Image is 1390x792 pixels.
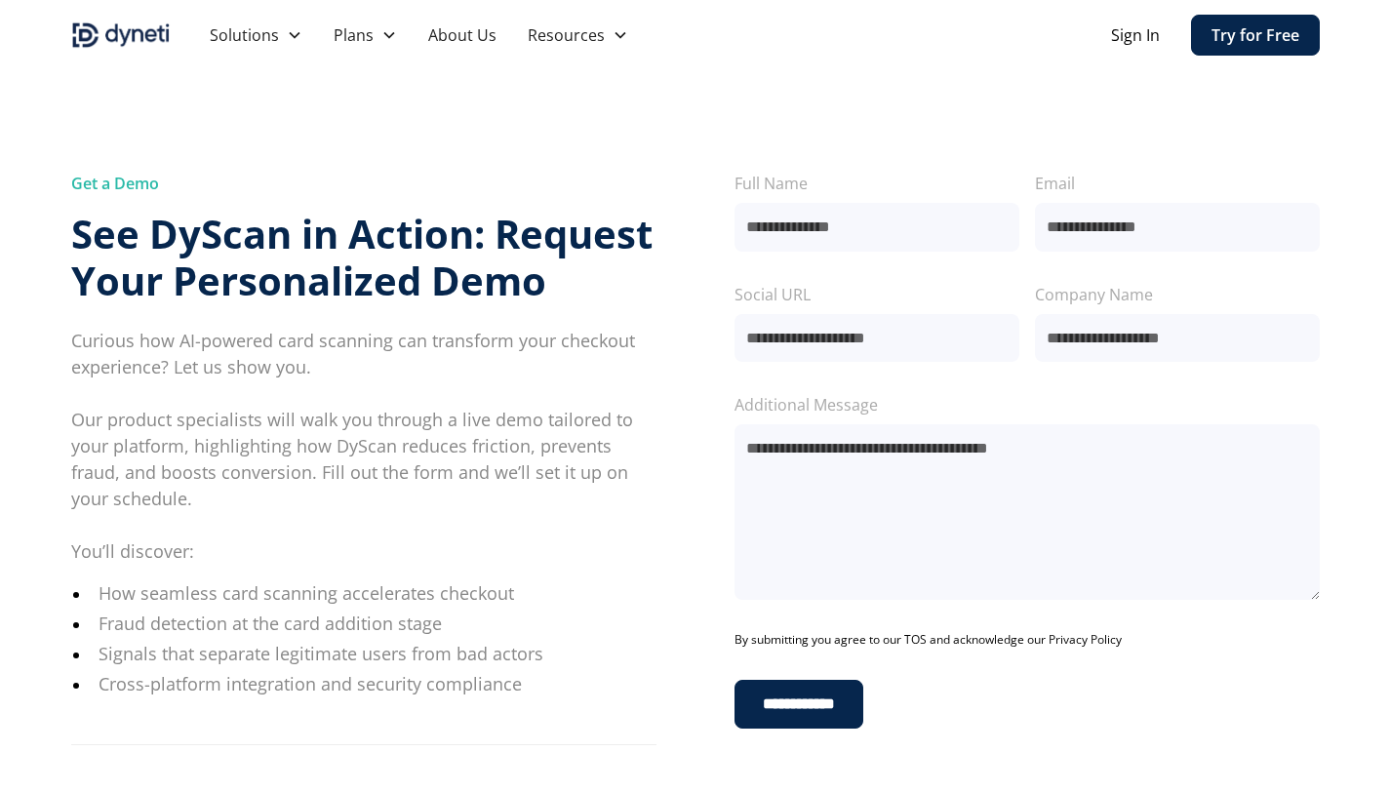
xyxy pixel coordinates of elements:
label: Social URL [735,283,1019,306]
a: Try for Free [1191,15,1320,56]
div: Solutions [194,16,318,55]
div: Plans [318,16,413,55]
div: Solutions [210,23,279,47]
label: Email [1035,172,1320,195]
p: Curious how AI-powered card scanning can transform your checkout experience? Let us show you. ‍ O... [71,328,656,565]
label: Company Name [1035,283,1320,306]
form: Demo Form [735,172,1320,729]
label: Full Name [735,172,1019,195]
a: Sign In [1111,23,1160,47]
div: Get a Demo [71,172,656,195]
span: By submitting you agree to our TOS and acknowledge our Privacy Policy [735,631,1122,649]
a: home [71,20,171,51]
p: Signals that separate legitimate users from bad actors [99,641,656,667]
div: Plans [334,23,374,47]
p: How seamless card scanning accelerates checkout [99,580,656,607]
div: Resources [528,23,605,47]
p: Cross-platform integration and security compliance [99,671,656,697]
strong: See DyScan in Action: Request Your Personalized Demo [71,207,653,307]
p: Fraud detection at the card addition stage [99,611,656,637]
label: Additional Message [735,393,1320,416]
img: Dyneti indigo logo [71,20,171,51]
